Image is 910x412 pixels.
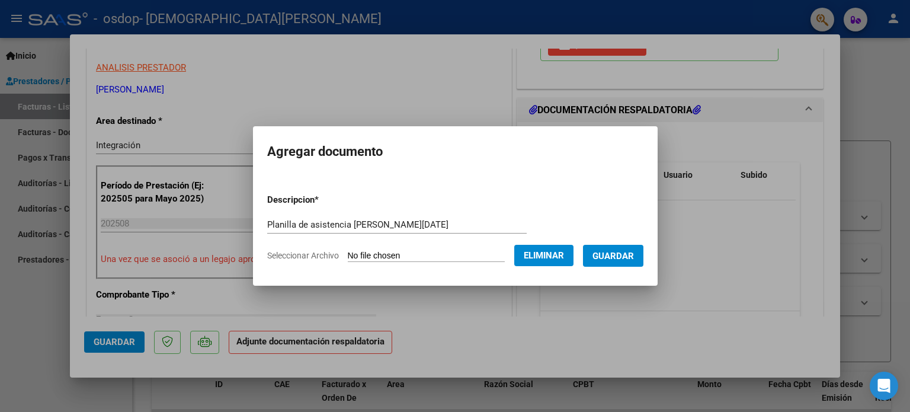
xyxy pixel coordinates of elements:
button: Guardar [583,245,643,267]
p: Descripcion [267,193,380,207]
button: Eliminar [514,245,573,266]
h2: Agregar documento [267,140,643,163]
span: Guardar [592,251,634,261]
span: Seleccionar Archivo [267,251,339,260]
span: Eliminar [524,250,564,261]
div: Open Intercom Messenger [870,372,898,400]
